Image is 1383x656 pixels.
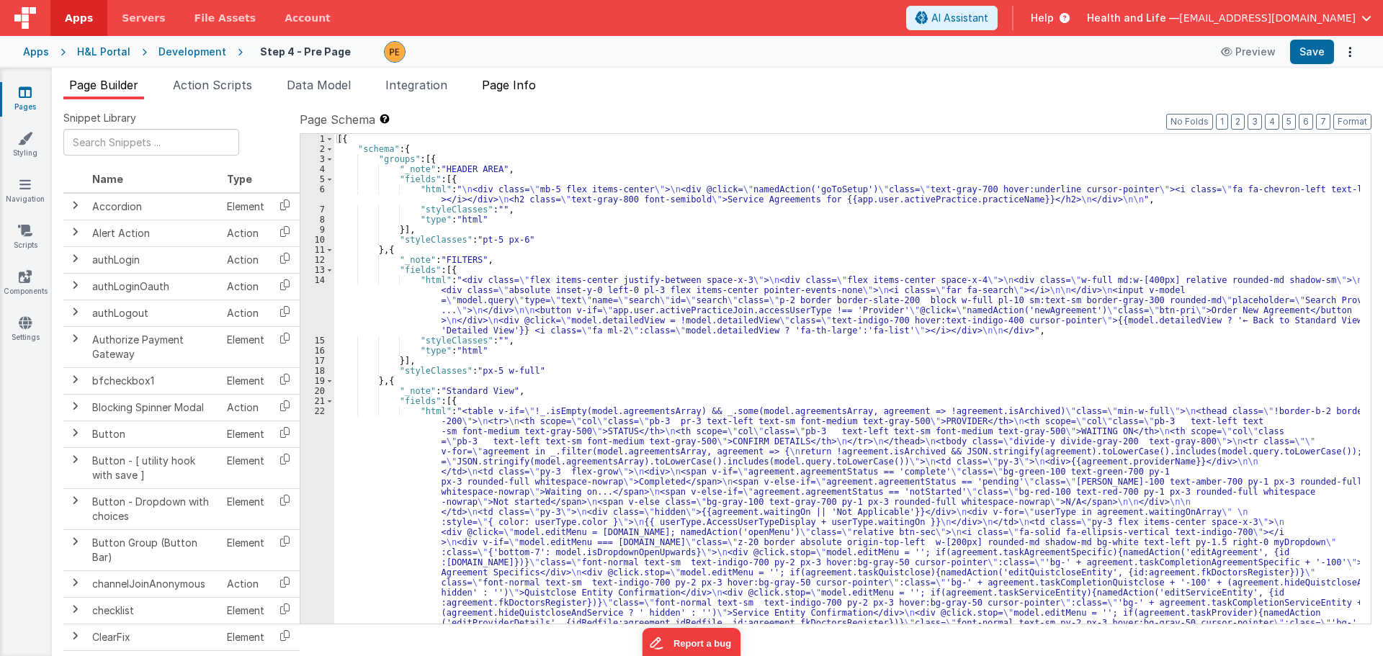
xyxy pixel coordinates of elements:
td: Action [221,300,270,326]
div: 8 [300,215,334,225]
td: Element [221,326,270,367]
td: Blocking Spinner Modal [86,394,221,421]
td: Action [221,246,270,273]
span: Page Info [482,78,536,92]
div: 4 [300,164,334,174]
td: Authorize Payment Gateway [86,326,221,367]
td: Action [221,394,270,421]
input: Search Snippets ... [63,129,239,156]
td: Accordion [86,193,221,220]
td: Element [221,597,270,624]
button: 3 [1248,114,1262,130]
div: 5 [300,174,334,184]
button: No Folds [1166,114,1213,130]
span: Servers [122,11,165,25]
h4: Step 4 - Pre Page [260,46,351,57]
td: Element [221,624,270,650]
span: AI Assistant [931,11,988,25]
div: 10 [300,235,334,245]
td: checklist [86,597,221,624]
button: 2 [1231,114,1245,130]
span: Health and Life — [1087,11,1179,25]
td: Button Group (Button Bar) [86,529,221,570]
div: 2 [300,144,334,154]
td: Action [221,273,270,300]
button: Health and Life — [EMAIL_ADDRESS][DOMAIN_NAME] [1087,11,1371,25]
button: Save [1290,40,1334,64]
span: Snippet Library [63,111,136,125]
td: bfcheckbox1 [86,367,221,394]
td: channelJoinAnonymous [86,570,221,597]
div: 14 [300,275,334,336]
button: 1 [1216,114,1228,130]
div: 9 [300,225,334,235]
span: [EMAIL_ADDRESS][DOMAIN_NAME] [1179,11,1356,25]
div: 21 [300,396,334,406]
div: 7 [300,205,334,215]
button: 6 [1299,114,1313,130]
div: 13 [300,265,334,275]
td: Button - [ utility hook with save ] [86,447,221,488]
button: 7 [1316,114,1330,130]
div: Development [158,45,226,59]
td: Element [221,193,270,220]
td: Button [86,421,221,447]
div: H&L Portal [77,45,130,59]
button: Options [1340,42,1360,62]
button: 4 [1265,114,1279,130]
td: Action [221,570,270,597]
span: Help [1031,11,1054,25]
div: 15 [300,336,334,346]
span: Data Model [287,78,351,92]
td: Action [221,220,270,246]
td: Element [221,529,270,570]
td: Button - Dropdown with choices [86,488,221,529]
div: 3 [300,154,334,164]
span: Action Scripts [173,78,252,92]
img: 9824c9b2ced8ee662419f2f3ea18dbb0 [385,42,405,62]
span: Page Builder [69,78,138,92]
div: 11 [300,245,334,255]
button: Preview [1212,40,1284,63]
span: Integration [385,78,447,92]
td: Element [221,421,270,447]
div: 20 [300,386,334,396]
td: authLogout [86,300,221,326]
td: Alert Action [86,220,221,246]
span: Type [227,173,252,185]
td: authLogin [86,246,221,273]
button: Format [1333,114,1371,130]
div: 12 [300,255,334,265]
span: Name [92,173,123,185]
div: 17 [300,356,334,366]
td: ClearFix [86,624,221,650]
div: 1 [300,134,334,144]
td: Element [221,367,270,394]
span: Apps [65,11,93,25]
td: Element [221,447,270,488]
div: Apps [23,45,49,59]
span: File Assets [194,11,256,25]
td: authLoginOauth [86,273,221,300]
td: Element [221,488,270,529]
button: 5 [1282,114,1296,130]
div: 18 [300,366,334,376]
div: 19 [300,376,334,386]
div: 6 [300,184,334,205]
div: 16 [300,346,334,356]
span: Page Schema [300,111,375,128]
button: AI Assistant [906,6,998,30]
